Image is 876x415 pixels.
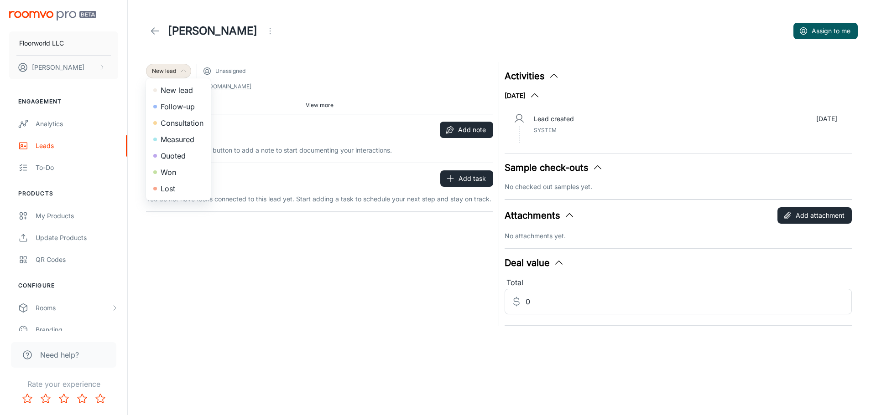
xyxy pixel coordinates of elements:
li: Measured [146,131,211,148]
li: Quoted [146,148,211,164]
li: Follow-up [146,98,211,115]
li: Consultation [146,115,211,131]
li: Lost [146,180,211,197]
li: New lead [146,82,211,98]
li: Won [146,164,211,180]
